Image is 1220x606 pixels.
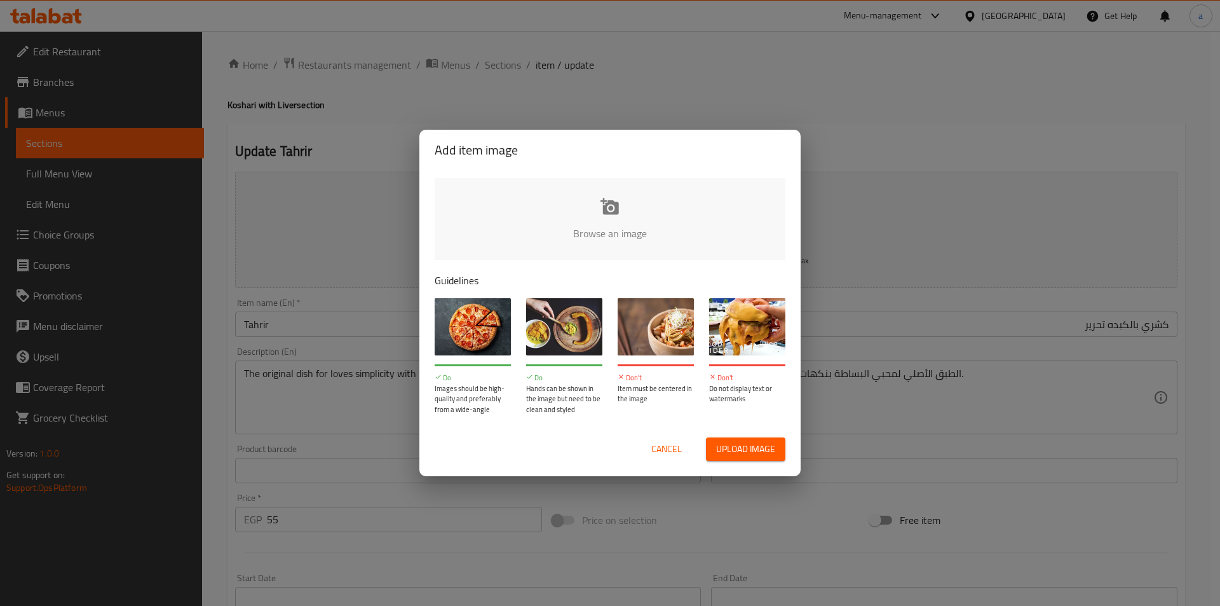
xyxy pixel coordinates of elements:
span: Cancel [651,441,682,457]
button: Upload image [706,437,785,461]
p: Hands can be shown in the image but need to be clean and styled [526,383,602,415]
img: guide-img-3@3x.jpg [618,298,694,355]
p: Do not display text or watermarks [709,383,785,404]
p: Do [526,373,602,383]
p: Item must be centered in the image [618,383,694,404]
p: Don't [618,373,694,383]
span: Upload image [716,441,775,457]
p: Guidelines [435,273,785,288]
p: Do [435,373,511,383]
p: Images should be high-quality and preferably from a wide-angle [435,383,511,415]
img: guide-img-2@3x.jpg [526,298,602,355]
p: Don't [709,373,785,383]
h2: Add item image [435,140,785,160]
img: guide-img-4@3x.jpg [709,298,785,355]
img: guide-img-1@3x.jpg [435,298,511,355]
button: Cancel [646,437,687,461]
